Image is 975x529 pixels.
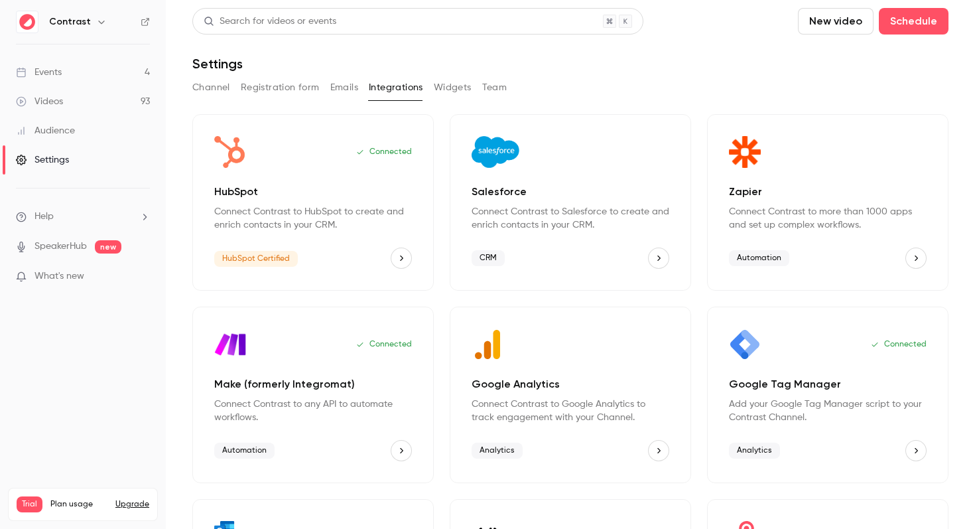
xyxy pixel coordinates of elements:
span: CRM [472,250,505,266]
div: Audience [16,124,75,137]
span: Automation [214,443,275,459]
button: Salesforce [648,248,669,269]
span: HubSpot Certified [214,251,298,267]
h6: Contrast [49,15,91,29]
span: Plan usage [50,499,107,510]
li: help-dropdown-opener [16,210,150,224]
div: Salesforce [450,114,691,291]
span: What's new [34,269,84,283]
button: Emails [330,77,358,98]
button: Widgets [434,77,472,98]
p: Connected [871,339,927,350]
button: Schedule [879,8,948,35]
p: Zapier [729,184,927,200]
button: HubSpot [391,248,412,269]
span: Analytics [472,443,523,459]
span: Help [34,210,54,224]
button: Google Tag Manager [905,440,927,461]
button: Integrations [369,77,423,98]
button: Team [482,77,507,98]
p: Make (formerly Integromat) [214,376,412,392]
button: Channel [192,77,230,98]
div: Google Tag Manager [707,307,948,483]
div: HubSpot [192,114,434,291]
iframe: Noticeable Trigger [134,271,150,283]
button: Google Analytics [648,440,669,461]
p: Connected [356,339,412,350]
button: Upgrade [115,499,149,510]
img: Contrast [17,11,38,33]
div: Search for videos or events [204,15,336,29]
button: Registration form [241,77,320,98]
button: Make (formerly Integromat) [391,440,412,461]
p: HubSpot [214,184,412,200]
div: Zapier [707,114,948,291]
p: Connect Contrast to any API to automate workflows. [214,398,412,424]
span: Analytics [729,443,780,459]
span: Automation [729,250,789,266]
p: Google Analytics [472,376,669,392]
div: Make (formerly Integromat) [192,307,434,483]
p: Connect Contrast to more than 1000 apps and set up complex workflows. [729,205,927,232]
a: SpeakerHub [34,240,87,254]
p: Connected [356,147,412,157]
p: Connect Contrast to HubSpot to create and enrich contacts in your CRM. [214,205,412,232]
div: Events [16,66,62,79]
p: Salesforce [472,184,669,200]
h1: Settings [192,56,243,72]
button: Zapier [905,248,927,269]
span: new [95,240,121,254]
div: Videos [16,95,63,108]
p: Add your Google Tag Manager script to your Contrast Channel. [729,398,927,424]
button: New video [798,8,874,35]
p: Connect Contrast to Google Analytics to track engagement with your Channel. [472,398,669,424]
div: Google Analytics [450,307,691,483]
p: Connect Contrast to Salesforce to create and enrich contacts in your CRM. [472,205,669,232]
span: Trial [17,496,42,512]
div: Settings [16,153,69,167]
p: Google Tag Manager [729,376,927,392]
